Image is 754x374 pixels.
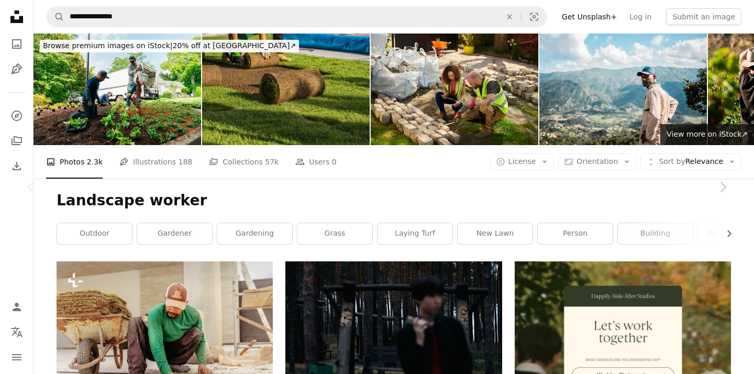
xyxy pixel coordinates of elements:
[576,157,618,166] span: Orientation
[490,153,555,170] button: License
[209,145,279,179] a: Collections 57k
[34,34,305,59] a: Browse premium images on iStock|20% off at [GEOGRAPHIC_DATA]↗
[34,34,201,145] img: Teamwork: Spreading Soil Conditioner from a Bag and a team Planting a Flowerbed in a Neighborhood...
[458,223,533,244] a: new lawn
[659,157,723,167] span: Relevance
[666,8,741,25] button: Submit an image
[6,105,27,126] a: Explore
[498,7,521,27] button: Clear
[179,156,193,168] span: 188
[57,328,273,338] a: a man kneeling down next to a wheelbarrow filled with grass
[659,157,685,166] span: Sort by
[6,34,27,54] a: Photos
[332,156,337,168] span: 0
[522,7,547,27] button: Visual search
[202,34,370,145] img: Natural Grass Turfs Rolling Over
[691,137,754,237] a: Next
[137,223,212,244] a: gardener
[46,6,547,27] form: Find visuals sitewide
[43,41,172,50] span: Browse premium images on iStock |
[556,8,623,25] a: Get Unsplash+
[618,223,693,244] a: building
[265,156,279,168] span: 57k
[6,59,27,80] a: Illustrations
[57,191,731,210] h1: Landscape worker
[6,322,27,343] button: Language
[47,7,64,27] button: Search Unsplash
[297,223,372,244] a: grass
[623,8,658,25] a: Log in
[6,296,27,317] a: Log in / Sign up
[119,145,192,179] a: Illustrations 188
[6,347,27,368] button: Menu
[371,34,538,145] img: landscape designer with contractor
[539,34,707,145] img: Portrait of a farmer on a farm in Barbosa, Antioquia
[285,328,502,338] a: A person holds a bat in a forest.
[558,153,636,170] button: Orientation
[57,223,132,244] a: outdoor
[378,223,452,244] a: laying turf
[538,223,613,244] a: person
[295,145,337,179] a: Users 0
[508,157,536,166] span: License
[217,223,292,244] a: gardening
[43,41,296,50] span: 20% off at [GEOGRAPHIC_DATA] ↗
[6,130,27,151] a: Collections
[660,124,754,145] a: View more on iStock↗
[640,153,741,170] button: Sort byRelevance
[667,130,748,138] span: View more on iStock ↗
